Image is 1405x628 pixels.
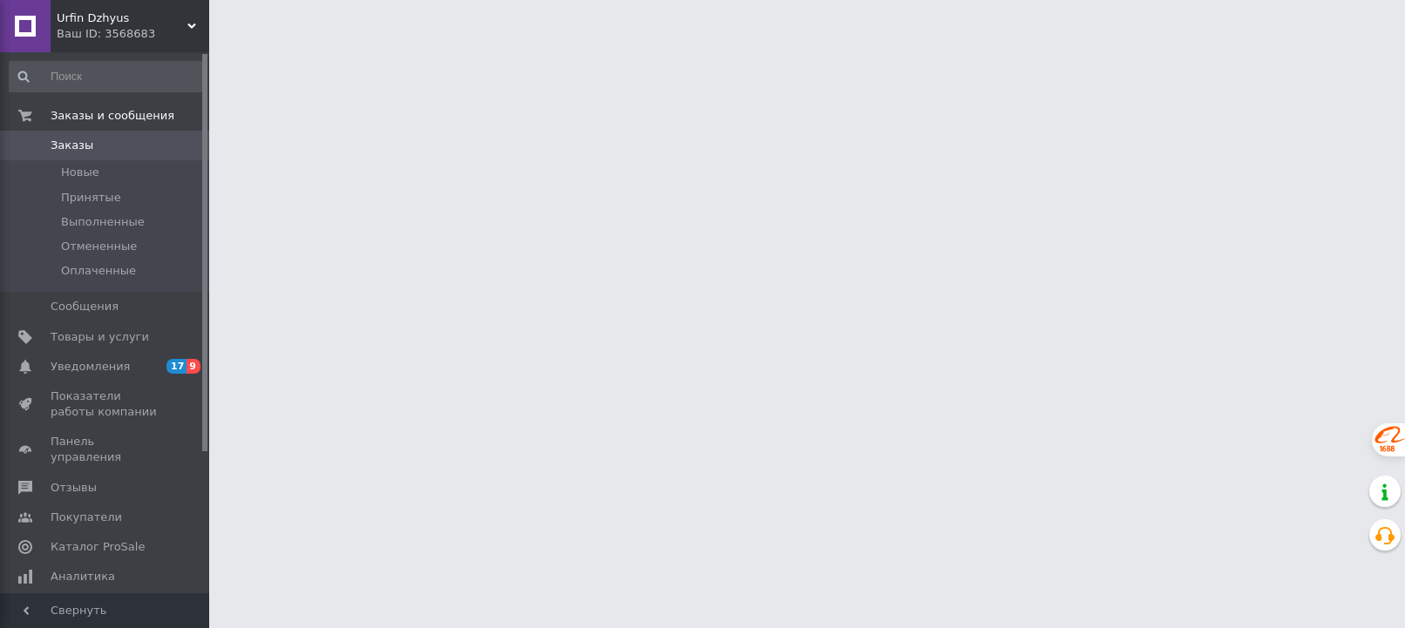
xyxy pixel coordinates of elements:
input: Поиск [9,61,206,92]
span: Каталог ProSale [51,539,145,555]
span: 9 [187,359,200,374]
span: Товары и услуги [51,329,149,345]
span: Urfin Dzhyus [57,10,187,26]
div: Ваш ID: 3568683 [57,26,209,42]
span: Принятые [61,190,121,206]
span: Уведомления [51,359,130,375]
span: Отзывы [51,480,97,496]
span: Оплаченные [61,263,136,279]
span: Заказы [51,138,93,153]
span: Показатели работы компании [51,388,161,420]
span: Панель управления [51,434,161,465]
span: Новые [61,165,99,180]
span: Заказы и сообщения [51,108,174,124]
span: 17 [166,359,187,374]
span: Покупатели [51,510,122,525]
span: Аналитика [51,569,115,584]
span: Сообщения [51,299,119,314]
span: Отмененные [61,239,137,254]
span: Выполненные [61,214,145,230]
